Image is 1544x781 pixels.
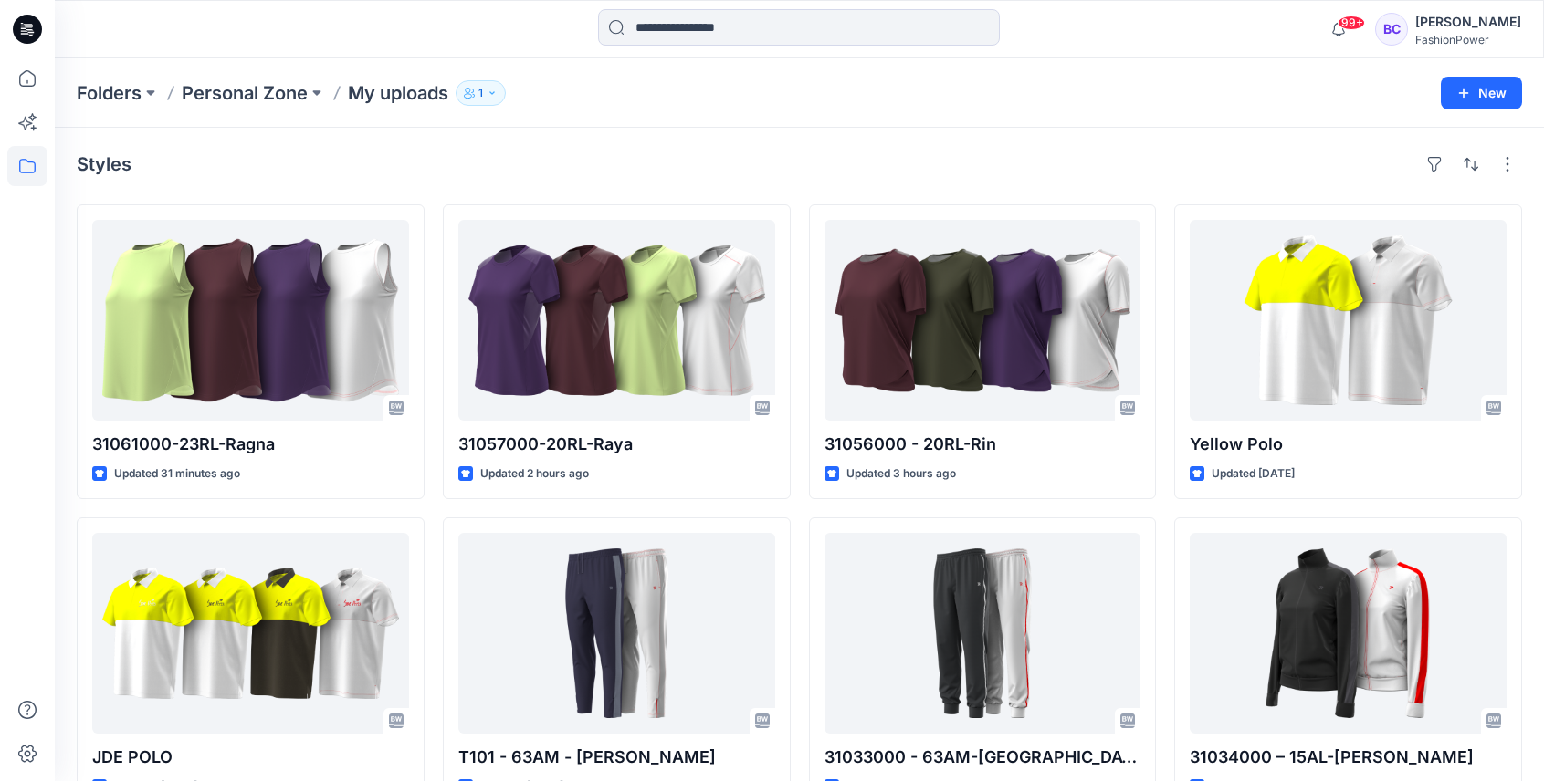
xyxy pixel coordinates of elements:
p: 31056000 - 20RL-Rin [825,432,1141,457]
button: New [1441,77,1522,109]
a: 31056000 - 20RL-Rin [825,220,1141,421]
a: 31033000 - 63AM-Milan [825,533,1141,734]
a: 31061000-23RL-Ragna [92,220,409,421]
a: Personal Zone [182,80,308,106]
a: JDE POLO [92,533,409,734]
span: 99+ [1338,16,1365,30]
p: 31033000 - 63AM-[GEOGRAPHIC_DATA] [825,745,1141,770]
p: Updated 2 hours ago [480,464,589,484]
a: 31034000 – 15AL-Molly [1190,533,1507,734]
p: 1 [478,83,483,103]
div: [PERSON_NAME] [1415,11,1521,33]
div: BC [1375,13,1408,46]
p: Updated 3 hours ago [846,464,956,484]
p: JDE POLO [92,745,409,770]
a: 31057000-20RL-Raya [458,220,775,421]
p: My uploads [348,80,448,106]
p: Updated 31 minutes ago [114,464,240,484]
p: 31034000 – 15AL-[PERSON_NAME] [1190,745,1507,770]
p: 31057000-20RL-Raya [458,432,775,457]
p: Updated [DATE] [1212,464,1295,484]
p: T101 - 63AM - [PERSON_NAME] [458,745,775,770]
a: Folders [77,80,142,106]
h4: Styles [77,153,131,175]
p: Yellow Polo [1190,432,1507,457]
p: 31061000-23RL-Ragna [92,432,409,457]
button: 1 [456,80,506,106]
a: Yellow Polo [1190,220,1507,421]
a: T101 - 63AM - Logan [458,533,775,734]
div: FashionPower [1415,33,1521,47]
